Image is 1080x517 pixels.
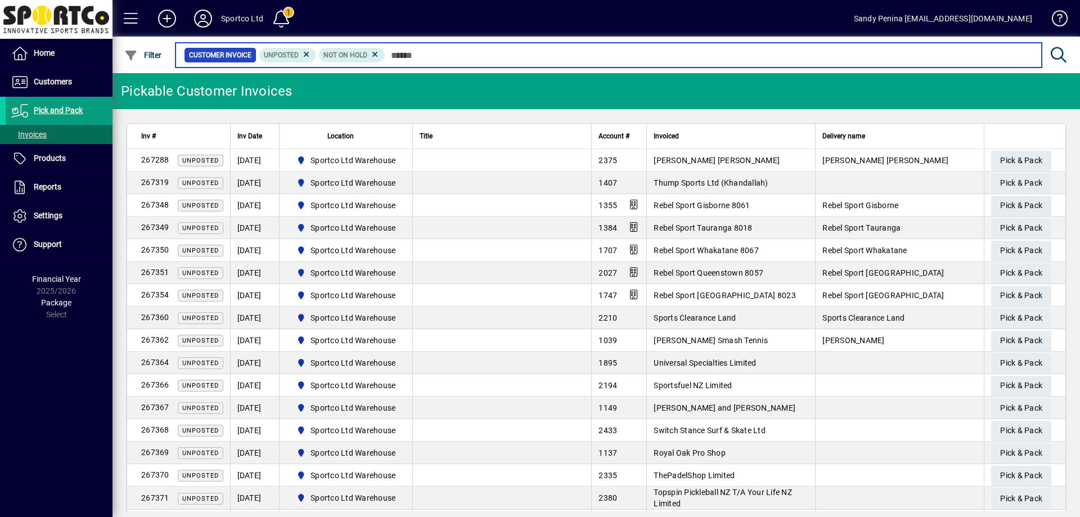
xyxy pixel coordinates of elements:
[1000,489,1042,508] span: Pick & Pack
[230,442,279,464] td: [DATE]
[182,202,219,209] span: Unposted
[230,374,279,397] td: [DATE]
[182,224,219,232] span: Unposted
[11,130,47,139] span: Invoices
[189,50,251,61] span: Customer Invoice
[230,352,279,374] td: [DATE]
[310,335,395,346] span: Sportco Ltd Warehouse
[6,125,112,144] a: Invoices
[237,130,272,142] div: Inv Date
[991,286,1051,306] button: Pick & Pack
[598,223,617,232] span: 1384
[991,421,1051,441] button: Pick & Pack
[991,173,1051,194] button: Pick & Pack
[292,311,400,325] span: Sportco Ltd Warehouse
[230,217,279,239] td: [DATE]
[230,284,279,307] td: [DATE]
[598,381,617,390] span: 2194
[991,443,1051,464] button: Pick & Pack
[310,290,395,301] span: Sportco Ltd Warehouse
[6,68,112,96] a: Customers
[991,466,1051,486] button: Pick & Pack
[141,403,169,412] span: 267367
[141,155,169,164] span: 267288
[1000,174,1042,192] span: Pick & Pack
[221,10,263,28] div: Sportco Ltd
[149,8,185,29] button: Add
[34,211,62,220] span: Settings
[182,269,219,277] span: Unposted
[327,130,354,142] span: Location
[141,380,169,389] span: 267366
[182,404,219,412] span: Unposted
[6,202,112,230] a: Settings
[991,353,1051,374] button: Pick & Pack
[292,356,400,370] span: Sportco Ltd Warehouse
[991,331,1051,351] button: Pick & Pack
[292,289,400,302] span: Sportco Ltd Warehouse
[182,179,219,187] span: Unposted
[292,334,400,347] span: Sportco Ltd Warehouse
[41,298,71,307] span: Package
[141,223,169,232] span: 267349
[598,313,617,322] span: 2210
[654,156,780,165] span: [PERSON_NAME] [PERSON_NAME]
[854,10,1032,28] div: Sandy Penina [EMAIL_ADDRESS][DOMAIN_NAME]
[182,359,219,367] span: Unposted
[598,178,617,187] span: 1407
[310,380,395,391] span: Sportco Ltd Warehouse
[1000,354,1042,372] span: Pick & Pack
[991,488,1051,509] button: Pick & Pack
[654,291,796,300] span: Rebel Sport [GEOGRAPHIC_DATA] 8023
[598,291,617,300] span: 1747
[598,403,617,412] span: 1149
[654,403,795,412] span: [PERSON_NAME] and [PERSON_NAME]
[6,39,112,68] a: Home
[182,314,219,322] span: Unposted
[141,425,169,434] span: 267368
[310,492,395,503] span: Sportco Ltd Warehouse
[230,239,279,262] td: [DATE]
[598,358,617,367] span: 1895
[991,376,1051,396] button: Pick & Pack
[230,464,279,487] td: [DATE]
[1000,421,1042,440] span: Pick & Pack
[34,154,66,163] span: Products
[991,398,1051,419] button: Pick & Pack
[310,470,395,481] span: Sportco Ltd Warehouse
[182,157,219,164] span: Unposted
[654,336,768,345] span: [PERSON_NAME] Smash Tennis
[182,337,219,344] span: Unposted
[822,130,977,142] div: Delivery name
[822,268,944,277] span: Rebel Sport [GEOGRAPHIC_DATA]
[654,471,735,480] span: ThePadelShop Limited
[654,488,792,508] span: Topspin Pickleball NZ T/A Your Life NZ Limited
[141,268,169,277] span: 267351
[310,447,395,458] span: Sportco Ltd Warehouse
[420,130,433,142] span: Title
[310,177,395,188] span: Sportco Ltd Warehouse
[654,268,763,277] span: Rebel Sport Queenstown 8057
[292,469,400,482] span: Sportco Ltd Warehouse
[991,308,1051,329] button: Pick & Pack
[141,470,169,479] span: 267370
[230,329,279,352] td: [DATE]
[1000,286,1042,305] span: Pick & Pack
[598,336,617,345] span: 1039
[141,130,156,142] span: Inv #
[141,178,169,187] span: 267319
[822,130,865,142] span: Delivery name
[230,397,279,419] td: [DATE]
[121,45,165,65] button: Filter
[34,240,62,249] span: Support
[182,472,219,479] span: Unposted
[310,245,395,256] span: Sportco Ltd Warehouse
[598,426,617,435] span: 2433
[6,231,112,259] a: Support
[141,200,169,209] span: 267348
[292,424,400,437] span: Sportco Ltd Warehouse
[141,313,169,322] span: 267360
[310,402,395,413] span: Sportco Ltd Warehouse
[182,247,219,254] span: Unposted
[121,82,292,100] div: Pickable Customer Invoices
